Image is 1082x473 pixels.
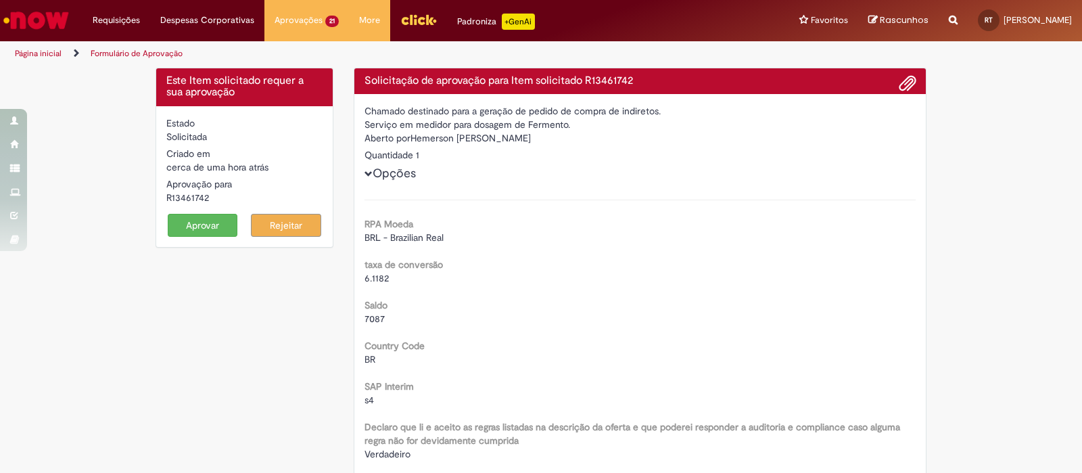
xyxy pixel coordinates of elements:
[880,14,928,26] span: Rascunhos
[364,104,916,118] div: Chamado destinado para a geração de pedido de compra de indiretos.
[91,48,183,59] a: Formulário de Aprovação
[15,48,62,59] a: Página inicial
[251,214,321,237] button: Rejeitar
[364,299,387,311] b: Saldo
[364,131,410,145] label: Aberto por
[1,7,71,34] img: ServiceNow
[400,9,437,30] img: click_logo_yellow_360x200.png
[364,272,389,284] span: 6.1182
[325,16,339,27] span: 21
[160,14,254,27] span: Despesas Corporativas
[364,394,374,406] span: s4
[364,258,443,271] b: taxa de conversão
[166,177,232,191] label: Aprovação para
[985,16,993,24] span: RT
[868,14,928,27] a: Rascunhos
[166,147,210,160] label: Criado em
[364,218,413,230] b: RPA Moeda
[364,131,916,148] div: Hemerson [PERSON_NAME]
[364,448,410,460] span: Verdadeiro
[364,148,916,162] div: Quantidade 1
[457,14,535,30] div: Padroniza
[166,160,323,174] div: 29/08/2025 11:08:11
[364,118,916,131] div: Serviço em medidor para dosagem de Fermento.
[10,41,711,66] ul: Trilhas de página
[166,191,323,204] div: R13461742
[364,231,444,244] span: BRL - Brazilian Real
[168,214,238,237] button: Aprovar
[364,353,375,365] span: BR
[364,421,900,447] b: Declaro que li e aceito as regras listadas na descrição da oferta e que poderei responder a audit...
[364,340,425,352] b: Country Code
[364,380,414,392] b: SAP Interim
[811,14,848,27] span: Favoritos
[275,14,323,27] span: Aprovações
[364,75,916,87] h4: Solicitação de aprovação para Item solicitado R13461742
[1004,14,1072,26] span: [PERSON_NAME]
[502,14,535,30] p: +GenAi
[166,161,268,173] span: cerca de uma hora atrás
[166,116,195,130] label: Estado
[93,14,140,27] span: Requisições
[359,14,380,27] span: More
[166,130,323,143] div: Solicitada
[166,161,268,173] time: 29/08/2025 11:08:11
[166,75,323,99] h4: Este Item solicitado requer a sua aprovação
[364,313,385,325] span: 7087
